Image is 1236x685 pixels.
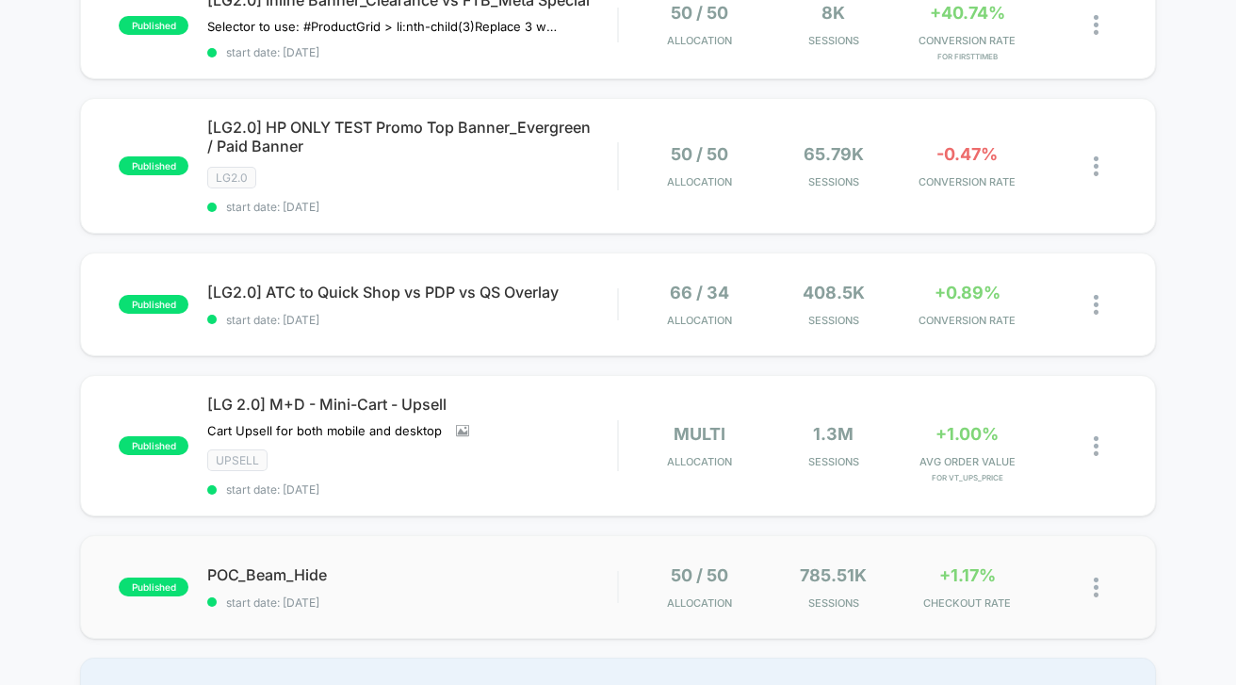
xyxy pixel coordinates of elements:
[804,144,864,164] span: 65.79k
[671,144,728,164] span: 50 / 50
[1094,156,1098,176] img: close
[671,3,728,23] span: 50 / 50
[905,52,1030,61] span: for FirstTimeB
[772,596,896,610] span: Sessions
[674,424,725,444] span: multi
[939,565,996,585] span: +1.17%
[207,200,617,214] span: start date: [DATE]
[207,45,617,59] span: start date: [DATE]
[821,3,845,23] span: 8k
[905,596,1030,610] span: CHECKOUT RATE
[905,473,1030,482] span: for VT_UpS_Price
[667,175,732,188] span: Allocation
[772,314,896,327] span: Sessions
[930,3,1005,23] span: +40.74%
[207,423,442,438] span: Cart Upsell for both mobile and desktop
[207,118,617,155] span: [LG2.0] HP ONLY TEST Promo Top Banner_Evergreen / Paid Banner
[936,144,998,164] span: -0.47%
[670,283,729,302] span: 66 / 34
[207,449,268,471] span: Upsell
[667,314,732,327] span: Allocation
[119,578,188,596] span: published
[1094,295,1098,315] img: close
[671,565,728,585] span: 50 / 50
[667,455,732,468] span: Allocation
[207,283,617,302] span: [LG2.0] ATC to Quick Shop vs PDP vs QS Overlay
[905,314,1030,327] span: CONVERSION RATE
[905,34,1030,47] span: CONVERSION RATE
[803,283,865,302] span: 408.5k
[935,424,999,444] span: +1.00%
[207,565,617,584] span: POC_Beam_Hide
[667,34,732,47] span: Allocation
[905,455,1030,468] span: AVG ORDER VALUE
[905,175,1030,188] span: CONVERSION RATE
[1094,436,1098,456] img: close
[207,482,617,497] span: start date: [DATE]
[119,436,188,455] span: published
[772,175,896,188] span: Sessions
[772,455,896,468] span: Sessions
[800,565,867,585] span: 785.51k
[1094,578,1098,597] img: close
[813,424,854,444] span: 1.3M
[119,16,188,35] span: published
[935,283,1000,302] span: +0.89%
[207,167,256,188] span: LG2.0
[207,395,617,414] span: [LG 2.0] M+D - Mini-Cart - Upsell
[207,595,617,610] span: start date: [DATE]
[1094,15,1098,35] img: close
[119,156,188,175] span: published
[667,596,732,610] span: Allocation
[772,34,896,47] span: Sessions
[119,295,188,314] span: published
[207,19,557,34] span: Selector to use: #ProductGrid > li:nth-child(3)Replace 3 with the block number﻿Copy the widget ID...
[207,313,617,327] span: start date: [DATE]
